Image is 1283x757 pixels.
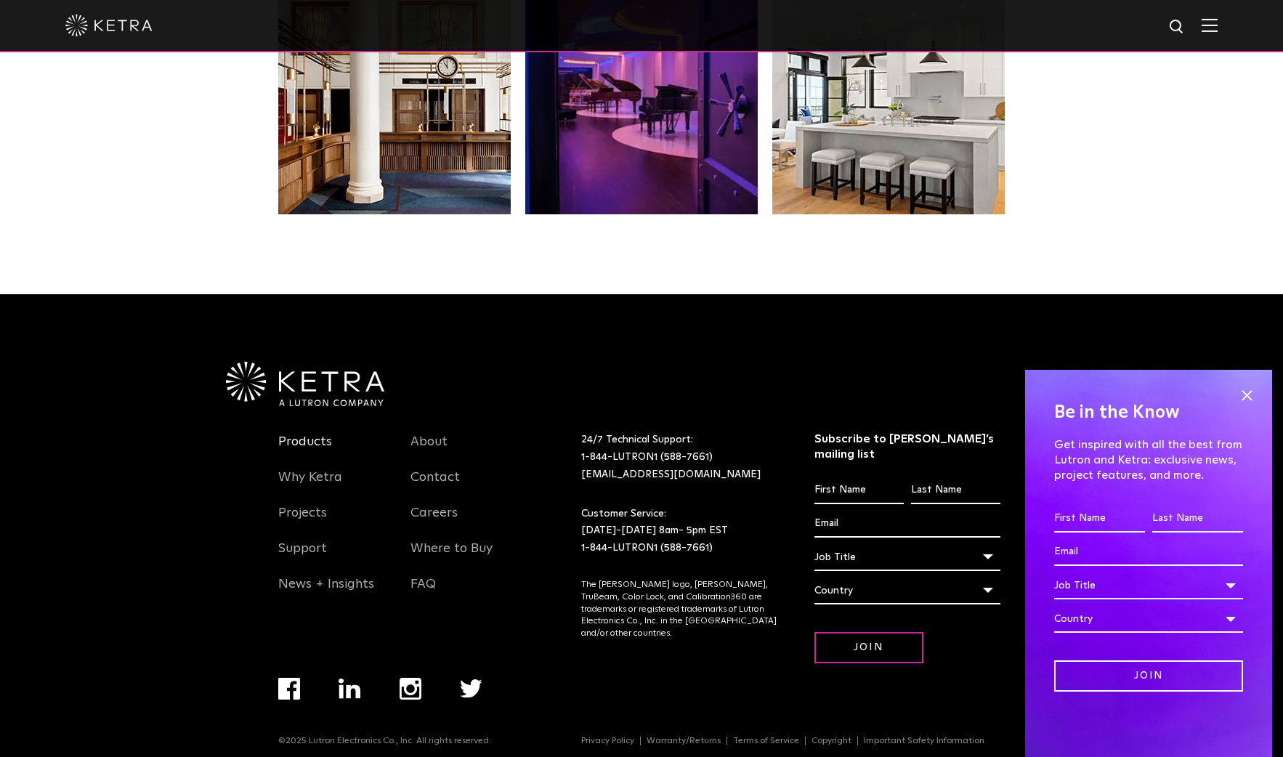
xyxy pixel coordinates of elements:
div: Country [1054,605,1243,633]
a: Products [278,434,332,467]
a: Warranty/Returns [641,737,727,745]
a: 1-844-LUTRON1 (588-7661) [581,452,713,462]
p: The [PERSON_NAME] logo, [PERSON_NAME], TruBeam, Color Lock, and Calibration360 are trademarks or ... [581,579,778,640]
input: First Name [814,477,904,504]
input: Last Name [1152,505,1243,533]
input: First Name [1054,505,1145,533]
input: Join [814,632,923,663]
div: Job Title [814,543,1001,571]
input: Last Name [911,477,1000,504]
div: Navigation Menu [278,432,389,610]
div: Country [814,577,1001,604]
a: Why Ketra [278,469,342,503]
a: FAQ [410,576,436,610]
img: twitter [460,679,482,698]
div: Job Title [1054,572,1243,599]
img: Ketra-aLutronCo_White_RGB [226,362,384,407]
a: About [410,434,448,467]
a: Careers [410,505,458,538]
img: Hamburger%20Nav.svg [1202,18,1218,32]
input: Email [1054,538,1243,566]
img: linkedin [339,679,361,699]
h4: Be in the Know [1054,399,1243,426]
img: instagram [400,678,421,700]
img: search icon [1168,18,1186,36]
input: Email [814,510,1001,538]
img: facebook [278,678,300,700]
p: ©2025 Lutron Electronics Co., Inc. All rights reserved. [278,736,491,746]
a: 1-844-LUTRON1 (588-7661) [581,543,713,553]
a: Contact [410,469,460,503]
img: ketra-logo-2019-white [65,15,153,36]
input: Join [1054,660,1243,692]
a: Copyright [806,737,858,745]
div: Navigation Menu [581,736,1005,746]
h3: Subscribe to [PERSON_NAME]’s mailing list [814,432,1001,462]
a: Important Safety Information [858,737,990,745]
a: Where to Buy [410,541,493,574]
a: Privacy Policy [575,737,641,745]
p: Customer Service: [DATE]-[DATE] 8am- 5pm EST [581,506,778,557]
div: Navigation Menu [278,678,520,736]
a: Projects [278,505,327,538]
a: Support [278,541,327,574]
p: 24/7 Technical Support: [581,432,778,483]
a: [EMAIL_ADDRESS][DOMAIN_NAME] [581,469,761,479]
p: Get inspired with all the best from Lutron and Ketra: exclusive news, project features, and more. [1054,437,1243,482]
div: Navigation Menu [410,432,521,610]
a: Terms of Service [727,737,806,745]
a: News + Insights [278,576,374,610]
